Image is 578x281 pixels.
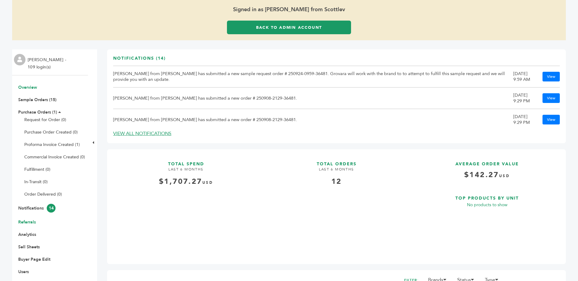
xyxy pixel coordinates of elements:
a: In-Transit (0) [24,179,48,185]
a: TOTAL SPEND LAST 6 MONTHS $1,707.27USD [113,155,259,253]
div: [DATE] 9:59 AM [513,71,536,82]
a: Notifications14 [18,205,56,211]
a: View [543,72,560,81]
a: Order Delivered (0) [24,191,62,197]
td: [PERSON_NAME] from [PERSON_NAME] has submitted a new sample request order # 250924-0959-36481. Gr... [113,66,513,88]
span: USD [499,174,510,178]
li: [PERSON_NAME] - 109 login(s) [28,56,68,71]
a: View [543,93,560,103]
a: Sample Orders (15) [18,97,56,103]
a: Request for Order (0) [24,117,66,123]
h4: LAST 6 MONTHS [264,167,409,177]
a: Proforma Invoice Created (1) [24,142,80,147]
a: Back to Admin Account [227,21,351,34]
a: Fulfillment (0) [24,167,50,172]
img: profile.png [14,54,25,65]
a: Users [18,269,29,275]
h3: Notifications (14) [113,55,166,66]
a: TOTAL ORDERS LAST 6 MONTHS 12 [264,155,409,253]
span: 14 [47,204,56,213]
h3: TOTAL ORDERS [264,155,409,167]
div: 12 [264,177,409,187]
a: AVERAGE ORDER VALUE $142.27USD [414,155,560,185]
a: Overview [18,84,37,90]
a: Referrals [18,219,36,225]
h3: TOP PRODUCTS BY UNIT [414,190,560,201]
div: $1,707.27 [113,177,259,187]
a: TOP PRODUCTS BY UNIT No products to show [414,190,560,253]
div: [DATE] 9:29 PM [513,114,536,125]
td: [PERSON_NAME] from [PERSON_NAME] has submitted a new order # 250908-2129-36481. [113,109,513,131]
a: VIEW ALL NOTIFICATIONS [113,130,171,137]
a: Purchase Orders (1) [18,109,57,115]
div: [DATE] 9:29 PM [513,92,536,104]
a: Commercial Invoice Created (0) [24,154,85,160]
a: Purchase Order Created (0) [24,129,78,135]
a: Sell Sheets [18,244,40,250]
a: View [543,115,560,124]
p: No products to show [414,201,560,209]
a: Buyer Page Edit [18,256,50,262]
span: USD [202,180,213,185]
h4: $142.27 [414,170,560,185]
a: Analytics [18,232,36,237]
td: [PERSON_NAME] from [PERSON_NAME] has submitted a new order # 250908-2129-36481. [113,88,513,109]
h3: TOTAL SPEND [113,155,259,167]
h3: AVERAGE ORDER VALUE [414,155,560,167]
h4: LAST 6 MONTHS [113,167,259,177]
